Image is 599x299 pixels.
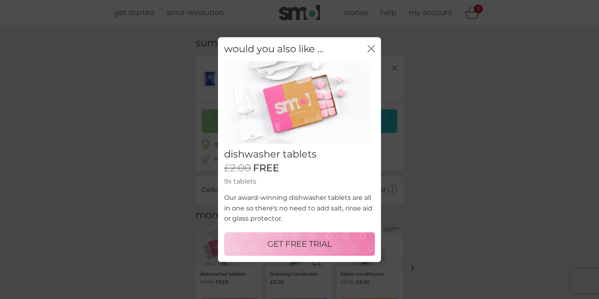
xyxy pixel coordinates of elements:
[224,148,375,160] h2: dishwasher tablets
[368,45,375,53] button: close
[224,162,251,174] span: £2.00
[253,162,279,174] span: FREE
[224,43,324,55] h2: would you also like ...
[224,232,375,256] button: GET FREE TRIAL
[224,193,375,224] p: Our award-winning dishwasher tablets are all in one so there's no need to add salt, rinse aid or ...
[267,237,332,250] p: GET FREE TRIAL
[224,176,375,187] p: 9x tablets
